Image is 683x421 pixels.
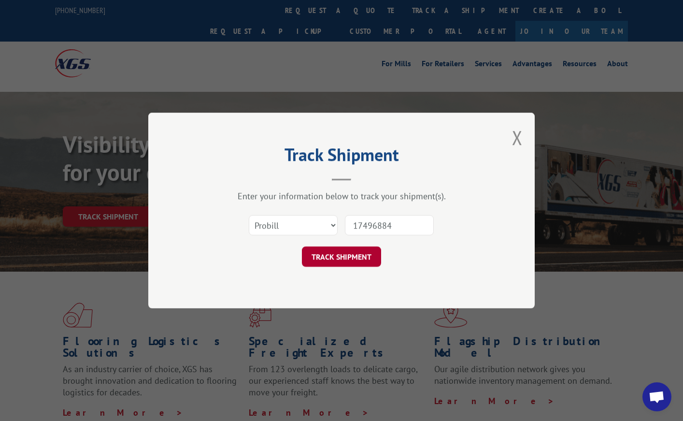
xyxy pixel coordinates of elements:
[197,190,486,202] div: Enter your information below to track your shipment(s).
[512,125,523,150] button: Close modal
[345,215,434,235] input: Number(s)
[197,148,486,166] h2: Track Shipment
[302,247,381,267] button: TRACK SHIPMENT
[642,382,671,411] div: Open chat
